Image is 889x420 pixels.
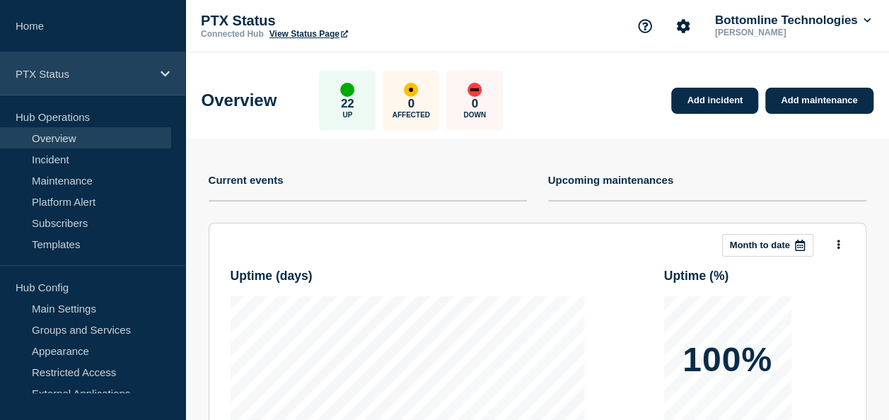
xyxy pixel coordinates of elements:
p: Connected Hub [201,29,264,39]
p: 22 [341,97,354,111]
a: Add incident [671,88,758,114]
h4: Upcoming maintenances [548,174,674,186]
button: Account settings [668,11,698,41]
h3: Uptime ( days ) [231,269,584,284]
p: 0 [472,97,478,111]
button: Support [630,11,660,41]
p: 0 [408,97,414,111]
p: Affected [393,111,430,119]
div: affected [404,83,418,97]
p: Month to date [730,240,790,250]
h3: Uptime ( % ) [664,269,844,284]
p: Up [342,111,352,119]
p: PTX Status [201,13,484,29]
p: 100% [682,343,772,377]
p: [PERSON_NAME] [712,28,859,37]
div: down [467,83,482,97]
h4: Current events [209,174,284,186]
div: up [340,83,354,97]
a: View Status Page [269,29,348,39]
p: PTX Status [16,68,151,80]
h1: Overview [202,91,277,110]
button: Month to date [722,234,813,257]
a: Add maintenance [765,88,873,114]
p: Down [463,111,486,119]
button: Bottomline Technologies [712,13,873,28]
